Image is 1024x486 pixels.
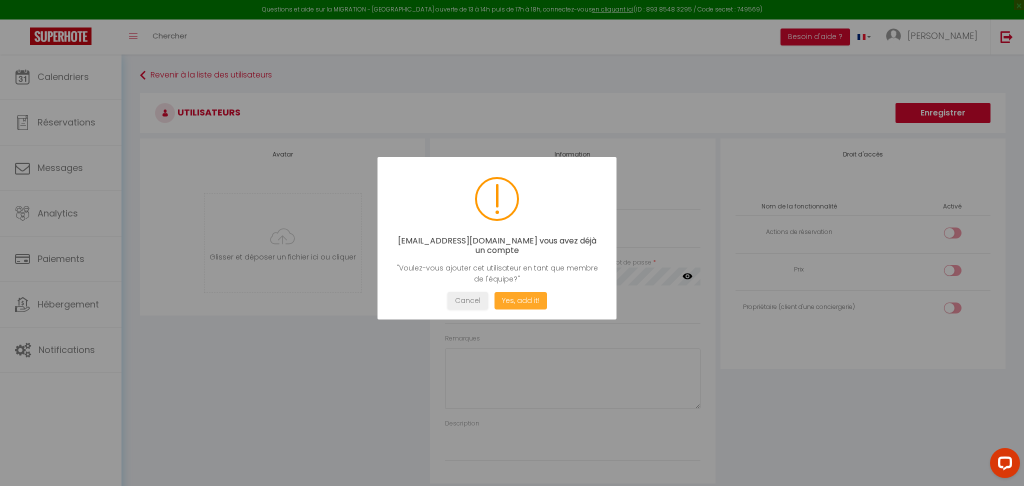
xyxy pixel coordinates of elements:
[392,262,601,284] div: "Voulez-vous ajouter cet utilisateur en tant que membre de l'équipe?"
[494,292,547,309] button: Yes, add it!
[392,236,601,255] h2: [EMAIL_ADDRESS][DOMAIN_NAME] vous avez déjà un compte
[447,292,488,309] button: Cancel
[982,444,1024,486] iframe: LiveChat chat widget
